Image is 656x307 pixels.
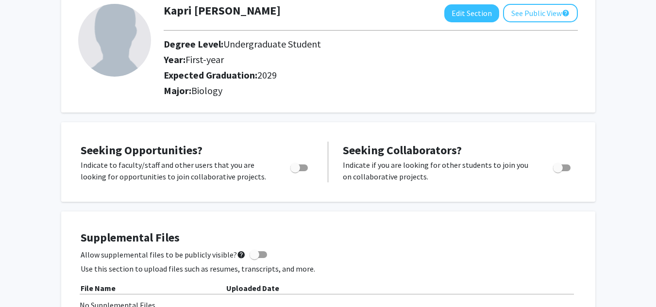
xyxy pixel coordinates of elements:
mat-icon: help [237,249,246,260]
span: Seeking Collaborators? [343,143,462,158]
iframe: Chat [7,263,41,300]
button: Edit Section [444,4,499,22]
span: First-year [185,53,224,65]
span: Seeking Opportunities? [81,143,202,158]
div: Toggle [549,159,576,174]
h2: Major: [164,85,578,97]
p: Use this section to upload files such as resumes, transcripts, and more. [81,263,576,275]
p: Indicate if you are looking for other students to join you on collaborative projects. [343,159,535,182]
img: Profile Picture [78,4,151,77]
h4: Supplemental Files [81,231,576,245]
span: Allow supplemental files to be publicly visible? [81,249,246,260]
mat-icon: help [562,7,570,19]
h2: Year: [164,54,523,65]
b: File Name [81,283,116,293]
span: Biology [191,84,222,97]
h1: Kapri [PERSON_NAME] [164,4,281,18]
div: Toggle [286,159,313,174]
h2: Expected Graduation: [164,69,523,81]
span: Undergraduate Student [223,38,321,50]
b: Uploaded Date [226,283,279,293]
button: See Public View [503,4,578,22]
p: Indicate to faculty/staff and other users that you are looking for opportunities to join collabor... [81,159,272,182]
h2: Degree Level: [164,38,523,50]
span: 2029 [257,69,277,81]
